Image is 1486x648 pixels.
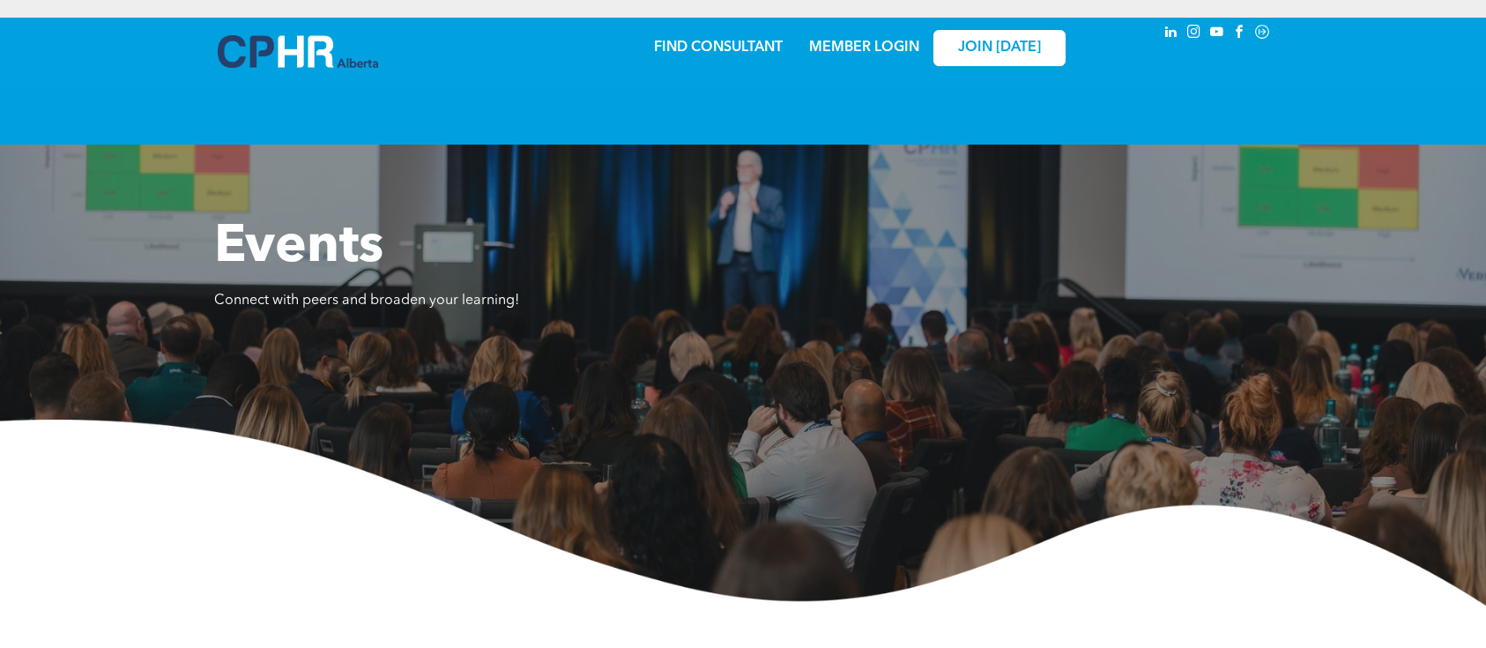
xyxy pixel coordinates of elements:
a: JOIN [DATE] [933,30,1066,66]
a: facebook [1230,22,1249,46]
a: linkedin [1161,22,1180,46]
span: Events [214,221,383,274]
a: MEMBER LOGIN [809,41,919,55]
span: Connect with peers and broaden your learning! [214,294,519,308]
img: A blue and white logo for cp alberta [218,35,378,68]
a: FIND CONSULTANT [654,41,783,55]
a: instagram [1184,22,1203,46]
a: Social network [1252,22,1272,46]
a: youtube [1207,22,1226,46]
span: JOIN [DATE] [958,40,1041,56]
